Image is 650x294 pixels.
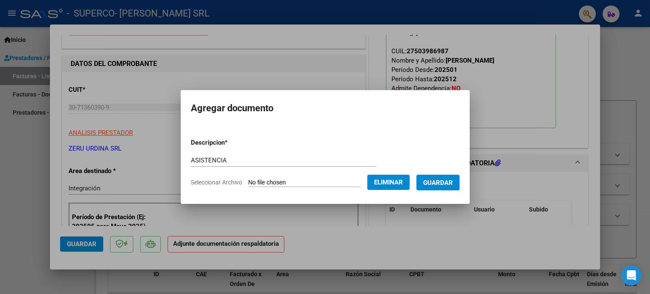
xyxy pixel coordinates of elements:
[374,179,403,186] span: Eliminar
[191,179,242,186] span: Seleccionar Archivo
[191,138,272,148] p: Descripcion
[367,175,410,190] button: Eliminar
[423,179,453,187] span: Guardar
[416,175,460,190] button: Guardar
[191,100,460,116] h2: Agregar documento
[621,265,642,286] div: Open Intercom Messenger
